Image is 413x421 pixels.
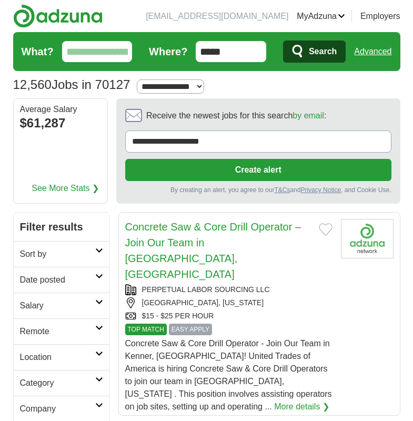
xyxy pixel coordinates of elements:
a: See More Stats ❯ [32,182,99,195]
div: PERPETUAL LABOR SOURCING LLC [125,284,333,295]
span: Receive the newest jobs for this search : [146,109,326,122]
img: Company logo [341,219,394,258]
h2: Category [20,377,95,389]
label: What? [22,44,54,59]
h2: Company [20,403,95,415]
li: [EMAIL_ADDRESS][DOMAIN_NAME] [146,10,288,23]
a: Category [14,370,109,396]
button: Create alert [125,159,391,181]
div: By creating an alert, you agree to our and , and Cookie Use. [125,185,391,195]
span: Search [309,41,337,62]
a: Privacy Notice [300,186,341,194]
div: $15 - $25 PER HOUR [125,310,333,322]
a: Concrete Saw & Core Drill Operator – Join Our Team in [GEOGRAPHIC_DATA], [GEOGRAPHIC_DATA] [125,221,301,280]
a: Date posted [14,267,109,293]
a: MyAdzuna [297,10,345,23]
button: Add to favorite jobs [319,223,333,236]
span: TOP MATCH [125,324,167,335]
a: More details ❯ [274,400,329,413]
a: by email [293,111,324,120]
h2: Sort by [20,248,95,260]
span: EASY APPLY [169,324,212,335]
label: Where? [149,44,187,59]
a: Remote [14,318,109,344]
button: Search [283,41,346,63]
a: Employers [360,10,400,23]
h2: Filter results [14,213,109,241]
a: T&Cs [274,186,290,194]
h2: Remote [20,325,95,338]
a: Location [14,344,109,370]
div: [GEOGRAPHIC_DATA], [US_STATE] [125,297,333,308]
div: $61,287 [20,114,101,133]
h2: Location [20,351,95,364]
img: Adzuna logo [13,4,103,28]
h2: Date posted [20,274,95,286]
a: Advanced [354,41,391,62]
a: Salary [14,293,109,318]
h2: Salary [20,299,95,312]
span: Concrete Saw & Core Drill Operator - Join Our Team in Kenner, [GEOGRAPHIC_DATA]! United Trades of... [125,339,332,411]
span: 12,560 [13,75,52,94]
div: Average Salary [20,105,101,114]
h1: Jobs in 70127 [13,77,130,92]
a: Sort by [14,241,109,267]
